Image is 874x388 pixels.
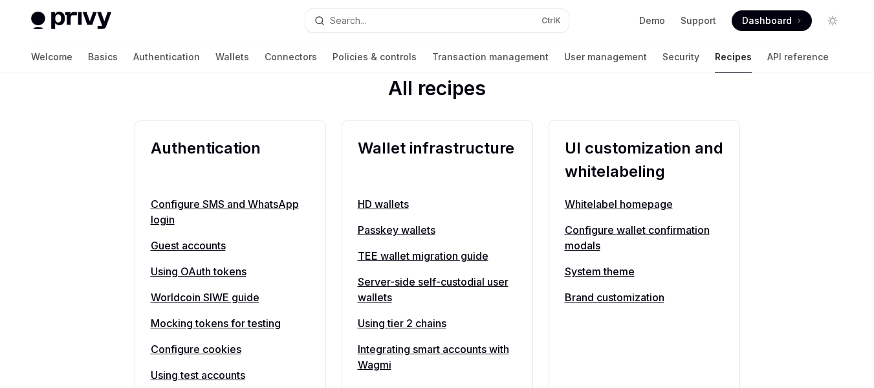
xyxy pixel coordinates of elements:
a: Basics [88,41,118,73]
h2: UI customization and whitelabeling [565,137,724,183]
a: HD wallets [358,196,517,212]
a: Connectors [265,41,317,73]
a: Configure wallet confirmation modals [565,222,724,253]
a: TEE wallet migration guide [358,248,517,264]
img: light logo [31,12,111,30]
a: Authentication [133,41,200,73]
h2: Wallet infrastructure [358,137,517,183]
a: Whitelabel homepage [565,196,724,212]
a: Welcome [31,41,72,73]
a: Wallets [215,41,249,73]
a: System theme [565,264,724,279]
span: Dashboard [742,14,792,27]
a: Server-side self-custodial user wallets [358,274,517,305]
a: Security [662,41,699,73]
a: Dashboard [732,10,812,31]
a: Transaction management [432,41,549,73]
a: Integrating smart accounts with Wagmi [358,341,517,372]
button: Toggle dark mode [822,10,843,31]
a: Demo [639,14,665,27]
a: Configure SMS and WhatsApp login [151,196,310,227]
a: User management [564,41,647,73]
div: Search... [330,13,366,29]
a: Support [681,14,716,27]
a: Worldcoin SIWE guide [151,290,310,305]
a: Brand customization [565,290,724,305]
a: Using tier 2 chains [358,315,517,331]
span: Ctrl K [541,16,561,26]
a: Policies & controls [333,41,417,73]
a: Using OAuth tokens [151,264,310,279]
h2: Authentication [151,137,310,183]
a: Guest accounts [151,238,310,253]
a: Recipes [715,41,752,73]
a: Passkey wallets [358,222,517,238]
a: Configure cookies [151,341,310,357]
a: API reference [767,41,829,73]
button: Open search [305,9,569,32]
a: Mocking tokens for testing [151,315,310,331]
a: Using test accounts [151,367,310,383]
h2: All recipes [135,76,740,105]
